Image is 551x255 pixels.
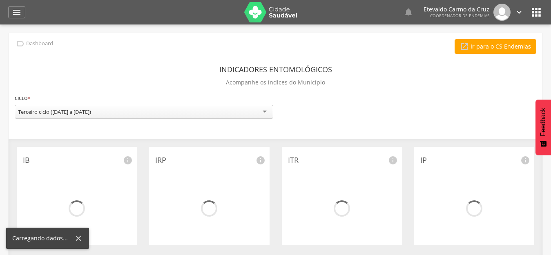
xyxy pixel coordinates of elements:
[256,155,265,165] i: info
[23,155,131,166] p: IB
[540,108,547,136] span: Feedback
[155,155,263,166] p: IRP
[388,155,398,165] i: info
[226,77,325,88] p: Acompanhe os índices do Município
[530,6,543,19] i: 
[123,155,133,165] i: info
[18,108,91,115] div: Terceiro ciclo ([DATE] a [DATE])
[15,94,30,103] label: Ciclo
[8,6,25,18] a: 
[535,100,551,155] button: Feedback - Mostrar pesquisa
[26,40,53,47] p: Dashboard
[424,7,489,12] p: Etevaldo Carmo da Cruz
[520,155,530,165] i: info
[455,39,536,54] a: Ir para o CS Endemias
[420,155,528,166] p: IP
[12,234,74,242] div: Carregando dados...
[515,4,524,21] a: 
[404,4,413,21] a: 
[219,62,332,77] header: Indicadores Entomológicos
[460,42,469,51] i: 
[12,7,22,17] i: 
[430,13,489,18] span: Coordenador de Endemias
[515,8,524,17] i: 
[404,7,413,17] i: 
[288,155,396,166] p: ITR
[16,39,25,48] i: 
